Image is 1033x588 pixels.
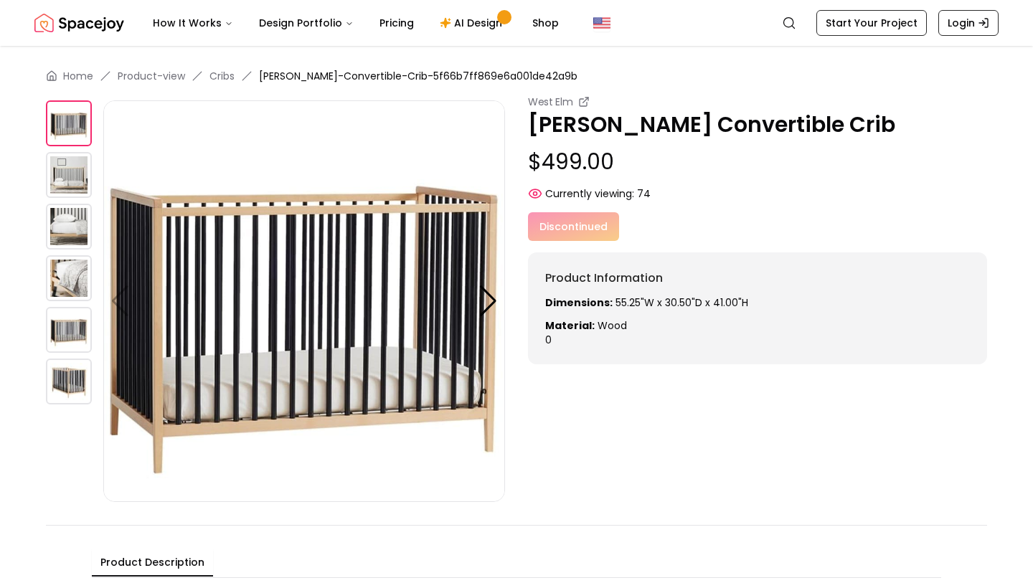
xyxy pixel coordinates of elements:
[141,9,570,37] nav: Main
[545,270,970,287] h6: Product Information
[545,318,595,333] strong: Material:
[528,95,572,109] small: West Elm
[46,69,987,83] nav: breadcrumb
[428,9,518,37] a: AI Design
[545,186,634,201] span: Currently viewing:
[209,69,235,83] a: Cribs
[34,9,124,37] img: Spacejoy Logo
[34,9,124,37] a: Spacejoy
[46,255,92,301] img: https://storage.googleapis.com/spacejoy-main/assets/5f66b7ff869e6a001de42a9b/product_3_bf4al3i2gi47
[545,295,970,310] p: 55.25"W x 30.50"D x 41.00"H
[247,9,365,37] button: Design Portfolio
[46,359,92,404] img: https://storage.googleapis.com/spacejoy-main/assets/5f66b7ff869e6a001de42a9b/product_5_mco94nkn7gig
[368,9,425,37] a: Pricing
[598,318,627,333] span: Wood
[259,69,577,83] span: [PERSON_NAME]-Convertible-Crib-5f66b7ff869e6a001de42a9b
[46,307,92,353] img: https://storage.googleapis.com/spacejoy-main/assets/5f66b7ff869e6a001de42a9b/product_4_4ghnibkmdccl
[545,295,613,310] strong: Dimensions:
[118,69,185,83] a: Product-view
[46,100,92,146] img: https://storage.googleapis.com/spacejoy-main/assets/5f66b7ff869e6a001de42a9b/product_0_67abag1k6k84
[141,9,245,37] button: How It Works
[92,549,213,577] button: Product Description
[521,9,570,37] a: Shop
[528,112,987,138] p: [PERSON_NAME] Convertible Crib
[63,69,93,83] a: Home
[637,186,651,201] span: 74
[816,10,927,36] a: Start Your Project
[545,295,970,347] div: 0
[103,100,505,502] img: https://storage.googleapis.com/spacejoy-main/assets/5f66b7ff869e6a001de42a9b/product_0_67abag1k6k84
[46,152,92,198] img: https://storage.googleapis.com/spacejoy-main/assets/5f66b7ff869e6a001de42a9b/product_1_168j8o9c8eieg
[593,14,610,32] img: United States
[46,204,92,250] img: https://storage.googleapis.com/spacejoy-main/assets/5f66b7ff869e6a001de42a9b/product_2_hhobfabelcnh
[528,149,987,175] p: $499.00
[938,10,999,36] a: Login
